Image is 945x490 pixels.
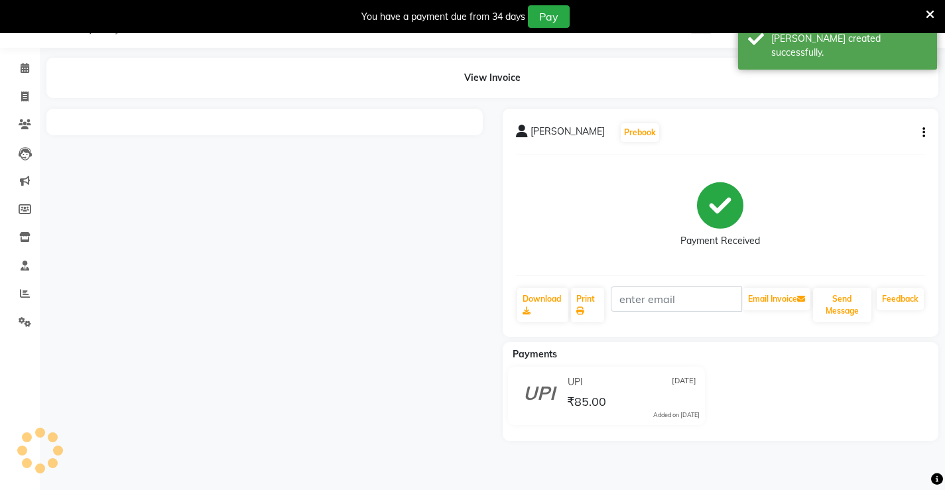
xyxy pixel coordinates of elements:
input: enter email [611,286,742,312]
button: Email Invoice [743,288,810,310]
a: Print [571,288,604,322]
span: [DATE] [672,375,696,389]
button: Send Message [813,288,871,322]
div: You have a payment due from 34 days [361,10,525,24]
div: Payment Received [680,234,760,248]
span: Payments [513,348,557,360]
button: Prebook [621,123,659,142]
span: ₹85.00 [567,394,606,412]
a: Feedback [877,288,924,310]
span: [PERSON_NAME] [531,125,605,143]
div: View Invoice [46,58,938,98]
button: Pay [528,5,570,28]
div: Added on [DATE] [653,410,700,420]
span: UPI [568,375,583,389]
a: Download [517,288,568,322]
div: Bill created successfully. [771,32,927,60]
